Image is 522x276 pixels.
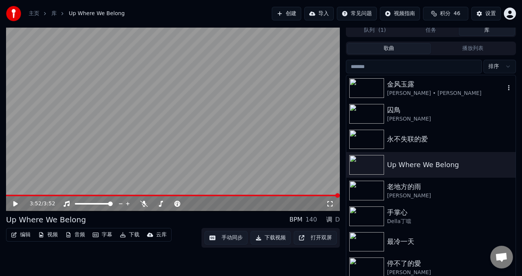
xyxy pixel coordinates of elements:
[387,134,513,144] div: 永不失联的爱
[387,79,505,90] div: 金风玉露
[387,115,513,123] div: [PERSON_NAME]
[380,7,420,20] button: 视频指南
[459,25,515,36] button: 库
[454,10,460,17] span: 46
[35,229,61,240] button: 视频
[156,231,167,239] div: 云库
[403,25,459,36] button: 任务
[90,229,115,240] button: 字幕
[490,246,513,268] div: 打開聊天
[488,63,499,70] span: 排序
[69,10,125,17] span: Up Where We Belong
[29,200,48,208] div: /
[304,7,334,20] button: 导入
[251,231,291,245] button: 下载视频
[290,215,302,224] div: BPM
[387,236,513,247] div: 最冷一天
[387,90,505,97] div: [PERSON_NAME] • [PERSON_NAME]
[305,215,317,224] div: 140
[6,214,86,225] div: Up Where We Belong
[326,215,332,224] div: 调
[43,200,55,208] span: 3:52
[294,231,337,245] button: 打开双屏
[485,10,496,17] div: 设置
[272,7,301,20] button: 创建
[387,192,513,200] div: [PERSON_NAME]
[387,160,513,170] div: Up Where We Belong
[8,229,34,240] button: 编辑
[347,43,431,54] button: 歌曲
[423,7,468,20] button: 积分46
[204,231,248,245] button: 手动同步
[387,218,513,225] div: Della丁噹
[117,229,143,240] button: 下载
[337,7,377,20] button: 常见问题
[62,229,88,240] button: 音频
[471,7,501,20] button: 设置
[29,10,125,17] nav: breadcrumb
[29,10,39,17] a: 主页
[29,200,41,208] span: 3:52
[387,207,513,218] div: 手掌心
[378,26,386,34] span: ( 1 )
[51,10,57,17] a: 库
[6,6,21,21] img: youka
[440,10,451,17] span: 积分
[431,43,515,54] button: 播放列表
[387,105,513,115] div: 囚鳥
[335,215,340,224] div: D
[387,181,513,192] div: 老地方的雨
[347,25,403,36] button: 队列
[387,258,513,269] div: 停不了的愛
